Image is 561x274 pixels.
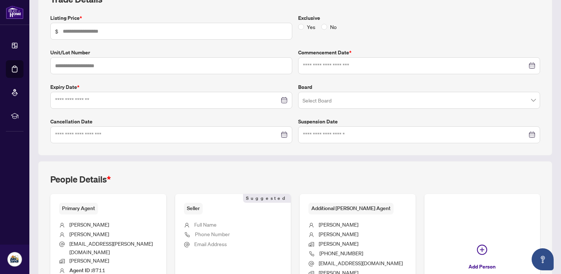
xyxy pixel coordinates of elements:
[319,240,358,247] span: [PERSON_NAME]
[195,231,230,237] span: Phone Number
[8,252,22,266] img: Profile Icon
[50,83,292,91] label: Expiry Date
[468,261,496,273] span: Add Person
[477,245,487,255] span: plus-circle
[59,203,98,214] span: Primary Agent
[69,257,109,264] span: [PERSON_NAME]
[532,248,554,270] button: Open asap
[319,231,358,237] span: [PERSON_NAME]
[50,173,111,185] h2: People Details
[55,27,58,35] span: $
[194,221,217,228] span: Full Name
[327,23,340,31] span: No
[69,267,105,273] span: 8711
[319,221,358,228] span: [PERSON_NAME]
[50,48,292,57] label: Unit/Lot Number
[69,267,92,274] b: Agent ID :
[50,14,292,22] label: Listing Price
[184,203,203,214] span: Seller
[6,6,23,19] img: logo
[308,203,394,214] span: Additional [PERSON_NAME] Agent
[69,221,109,228] span: [PERSON_NAME]
[69,240,153,255] span: [EMAIL_ADDRESS][PERSON_NAME][DOMAIN_NAME]
[243,194,291,203] span: Suggested
[69,231,109,237] span: [PERSON_NAME]
[304,23,318,31] span: Yes
[298,48,540,57] label: Commencement Date
[50,118,292,126] label: Cancellation Date
[319,260,403,266] span: [EMAIL_ADDRESS][DOMAIN_NAME]
[194,241,227,247] span: Email Address
[298,14,540,22] label: Exclusive
[319,250,363,256] span: [PHONE_NUMBER]
[298,83,540,91] label: Board
[298,118,540,126] label: Suspension Date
